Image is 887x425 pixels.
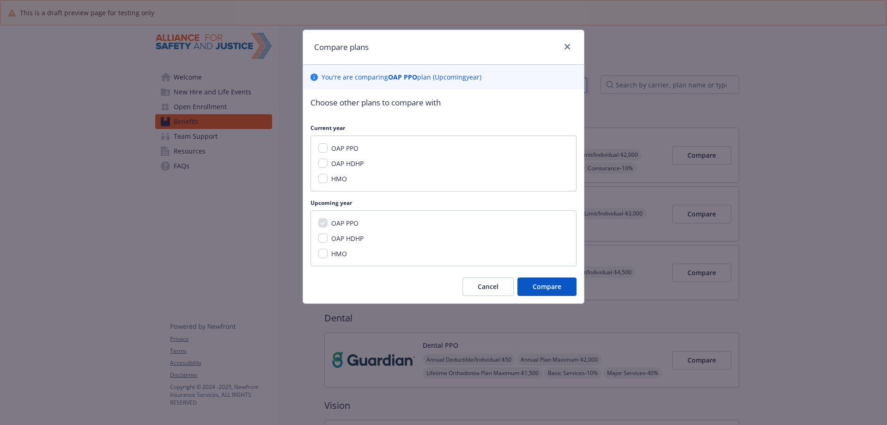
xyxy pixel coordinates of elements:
span: OAP HDHP [331,159,364,168]
span: HMO [331,249,347,258]
p: You ' re are comparing plan ( Upcoming year) [322,72,481,82]
span: Compare [533,282,561,291]
span: OAP PPO [331,144,358,153]
h1: Compare plans [314,41,369,53]
p: Current year [310,124,577,132]
p: Choose other plans to compare with [310,97,577,109]
b: OAP PPO [388,73,417,81]
button: Cancel [462,277,514,296]
span: HMO [331,174,347,183]
a: close [562,41,573,52]
span: Cancel [478,282,498,291]
p: Upcoming year [310,199,577,207]
span: OAP PPO [331,219,358,228]
button: Compare [517,277,577,296]
span: OAP HDHP [331,234,364,243]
